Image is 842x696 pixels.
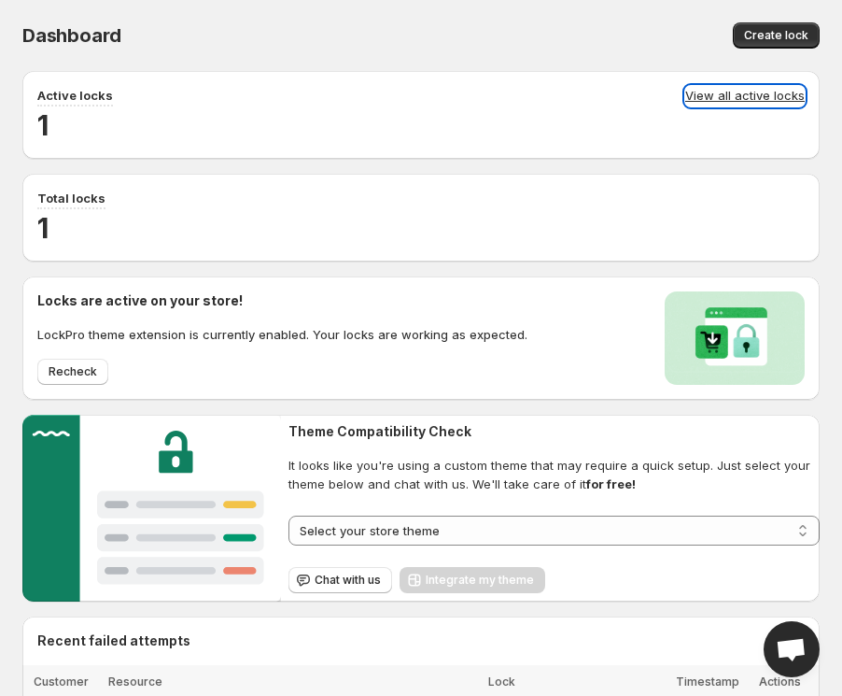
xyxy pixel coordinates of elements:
span: Create lock [744,28,808,43]
h2: Recent failed attempts [37,632,190,650]
h2: Locks are active on your store! [37,291,527,310]
img: Customer support [22,415,281,602]
div: Open chat [764,621,820,677]
button: Create lock [733,22,820,49]
span: Actions [759,675,801,689]
p: Total locks [37,189,105,207]
span: It looks like you're using a custom theme that may require a quick setup. Just select your theme ... [288,456,820,493]
span: Lock [488,675,515,689]
h2: 1 [37,209,805,247]
img: Locks activated [665,291,805,385]
h2: Theme Compatibility Check [288,422,820,441]
span: Timestamp [676,675,739,689]
button: Chat with us [288,567,392,593]
p: Active locks [37,86,113,105]
span: Recheck [49,364,97,379]
strong: for free! [586,476,636,491]
a: View all active locks [685,86,805,107]
span: Resource [108,675,162,689]
h2: 1 [37,107,805,144]
span: Dashboard [22,24,121,47]
span: Chat with us [315,573,381,588]
span: Customer [34,675,89,689]
p: LockPro theme extension is currently enabled. Your locks are working as expected. [37,325,527,344]
button: Recheck [37,359,108,385]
